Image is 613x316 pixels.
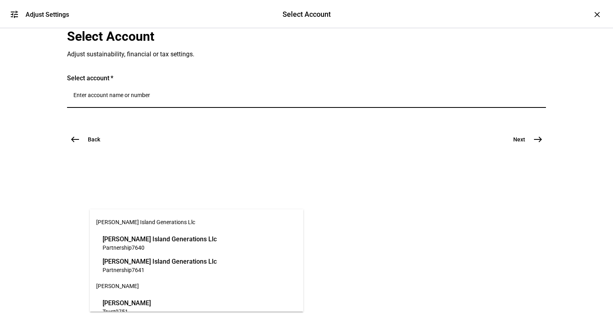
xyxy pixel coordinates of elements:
[591,8,603,21] div: ×
[115,308,128,315] span: 0751
[67,50,426,58] div: Adjust sustainability, financial or tax settings.
[103,244,132,251] span: Partnership
[283,9,331,20] div: Select Account
[103,235,217,244] span: [PERSON_NAME] Island Generations Llc
[10,10,19,19] mat-icon: tune
[96,219,195,225] span: [PERSON_NAME] Island Generations Llc
[103,308,115,315] span: Trust
[132,244,144,251] span: 7640
[70,135,80,144] mat-icon: west
[132,267,144,273] span: 7641
[103,257,217,266] span: [PERSON_NAME] Island Generations Llc
[88,135,100,143] span: Back
[513,135,525,143] span: Next
[67,74,546,82] div: Select account
[73,92,540,98] input: Number
[26,11,69,18] div: Adjust Settings
[67,131,110,147] button: Back
[103,298,151,308] span: [PERSON_NAME]
[101,255,219,276] div: Bartlett Island Generations Llc
[504,131,546,147] button: Next
[103,267,132,273] span: Partnership
[96,283,139,289] span: [PERSON_NAME]
[67,29,426,44] div: Select Account
[101,233,219,253] div: Bartlett Island Generations Llc
[533,135,543,144] mat-icon: east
